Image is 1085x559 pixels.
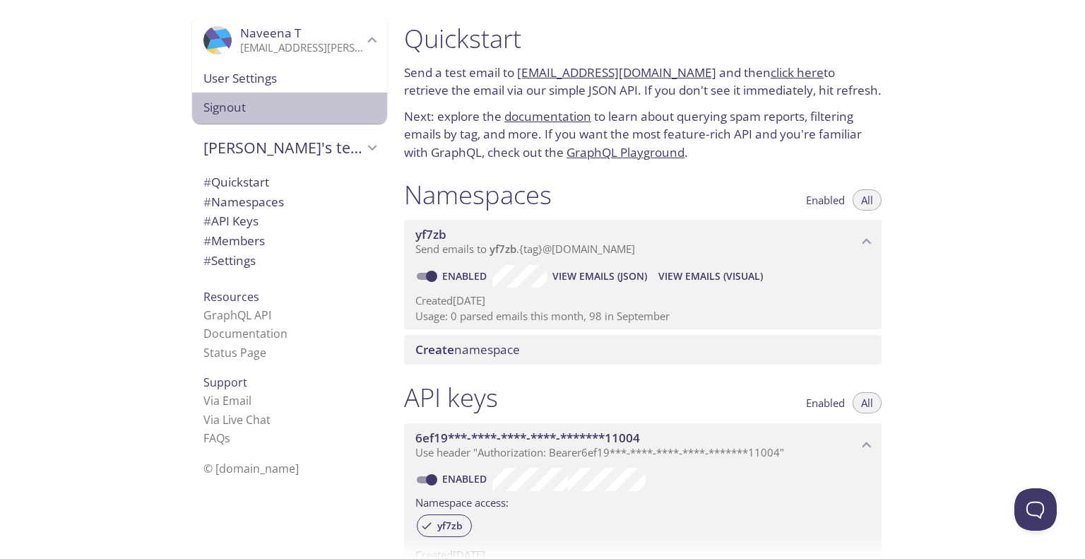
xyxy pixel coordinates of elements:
[203,461,299,476] span: © [DOMAIN_NAME]
[404,64,882,100] p: Send a test email to and then to retrieve the email via our simple JSON API. If you don't see it ...
[203,393,251,408] a: Via Email
[240,41,363,55] p: [EMAIL_ADDRESS][PERSON_NAME][DOMAIN_NAME]
[203,194,284,210] span: Namespaces
[203,252,211,269] span: #
[404,107,882,162] p: Next: explore the to learn about querying spam reports, filtering emails by tag, and more. If you...
[192,231,387,251] div: Members
[203,252,256,269] span: Settings
[192,192,387,212] div: Namespaces
[415,491,509,512] label: Namespace access:
[203,233,265,249] span: Members
[192,129,387,166] div: Naveena's team
[203,375,247,390] span: Support
[203,98,376,117] span: Signout
[415,309,870,324] p: Usage: 0 parsed emails this month, 98 in September
[415,341,454,358] span: Create
[203,213,211,229] span: #
[853,189,882,211] button: All
[192,251,387,271] div: Team Settings
[415,242,635,256] span: Send emails to . {tag} @[DOMAIN_NAME]
[490,242,516,256] span: yf7zb
[225,430,230,446] span: s
[798,189,853,211] button: Enabled
[504,108,591,124] a: documentation
[203,307,271,323] a: GraphQL API
[653,265,769,288] button: View Emails (Visual)
[203,194,211,210] span: #
[853,392,882,413] button: All
[1014,488,1057,531] iframe: Help Scout Beacon - Open
[440,269,492,283] a: Enabled
[404,179,552,211] h1: Namespaces
[203,138,363,158] span: [PERSON_NAME]'s team
[404,220,882,264] div: yf7zb namespace
[771,64,824,81] a: click here
[404,23,882,54] h1: Quickstart
[203,412,271,428] a: Via Live Chat
[203,174,211,190] span: #
[404,382,498,413] h1: API keys
[798,392,853,413] button: Enabled
[517,64,716,81] a: [EMAIL_ADDRESS][DOMAIN_NAME]
[240,25,301,41] span: Naveena T
[658,268,763,285] span: View Emails (Visual)
[567,144,684,160] a: GraphQL Playground
[203,430,230,446] a: FAQ
[203,213,259,229] span: API Keys
[203,233,211,249] span: #
[404,335,882,365] div: Create namespace
[192,17,387,64] div: Naveena T
[203,345,266,360] a: Status Page
[415,293,870,308] p: Created [DATE]
[192,172,387,192] div: Quickstart
[203,69,376,88] span: User Settings
[203,289,259,305] span: Resources
[203,174,269,190] span: Quickstart
[192,64,387,93] div: User Settings
[552,268,647,285] span: View Emails (JSON)
[415,226,446,242] span: yf7zb
[192,211,387,231] div: API Keys
[203,326,287,341] a: Documentation
[417,514,472,537] div: yf7zb
[192,93,387,124] div: Signout
[547,265,653,288] button: View Emails (JSON)
[415,341,520,358] span: namespace
[440,472,492,486] a: Enabled
[429,519,471,532] span: yf7zb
